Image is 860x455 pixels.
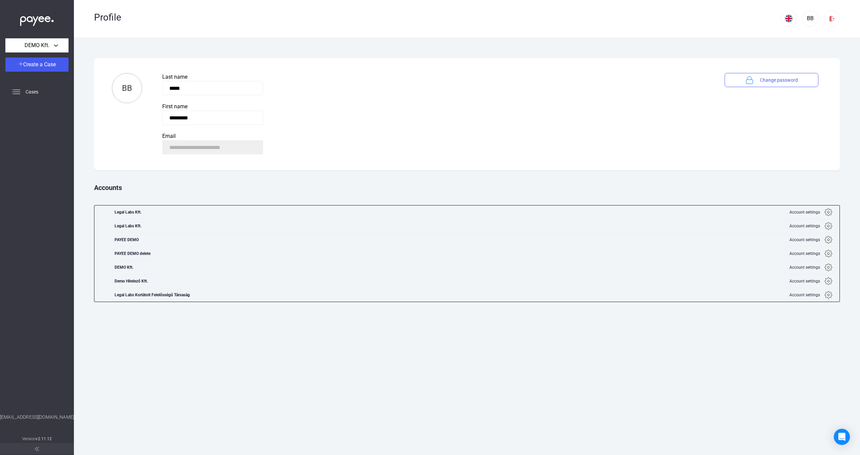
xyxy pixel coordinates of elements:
button: Account settings [782,261,840,274]
button: logout-red [824,10,840,27]
div: Legal Labs Korlátolt Felelősségű Társaság [115,288,190,302]
div: PAYEE DEMO [115,233,190,247]
button: Account settings [782,288,840,302]
img: lock-blue [745,76,754,84]
div: First name [162,103,704,111]
img: plus-white.svg [18,62,23,66]
img: logout-red [828,15,835,22]
div: DEMO Kft. [115,261,190,274]
button: Account settings [782,233,840,247]
span: Cases [26,88,38,96]
div: PAYEE DEMO delete [115,247,190,260]
img: gear.svg [824,208,832,216]
span: Account settings [789,236,820,244]
img: arrow-double-left-grey.svg [35,447,39,451]
span: Account settings [789,222,820,230]
button: lock-blueChange password [725,73,818,87]
img: gear.svg [824,236,832,244]
span: Account settings [789,277,820,285]
span: Create a Case [23,61,56,68]
button: Account settings [782,247,840,260]
div: BB [805,14,816,23]
img: gear.svg [824,263,832,271]
button: Account settings [782,274,840,288]
button: Account settings [782,205,840,219]
span: Account settings [789,291,820,299]
button: BB [112,73,142,103]
img: gear.svg [824,277,832,285]
img: gear.svg [824,291,832,299]
span: Account settings [789,208,820,216]
span: Account settings [789,250,820,258]
span: BB [122,83,132,93]
span: Change password [760,76,798,84]
span: DEMO Kft. [25,41,49,49]
img: white-payee-white-dot.svg [20,12,54,26]
button: Create a Case [5,58,69,72]
button: EN [781,10,797,27]
div: Email [162,132,704,140]
strong: v2.11.12 [36,437,52,441]
div: Last name [162,73,704,81]
img: EN [785,14,793,23]
button: BB [802,10,818,27]
img: list.svg [12,88,20,96]
span: Account settings [789,263,820,271]
button: Account settings [782,219,840,233]
button: DEMO Kft. [5,38,69,52]
div: Profile [94,12,781,23]
div: Accounts [94,174,840,202]
div: Legal Labs Kft. [115,205,190,219]
div: Legal Labs Kft. [115,219,190,233]
div: Open Intercom Messenger [834,429,850,445]
img: gear.svg [824,222,832,230]
img: gear.svg [824,250,832,258]
div: Demo Hitelező Kft. [115,274,190,288]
